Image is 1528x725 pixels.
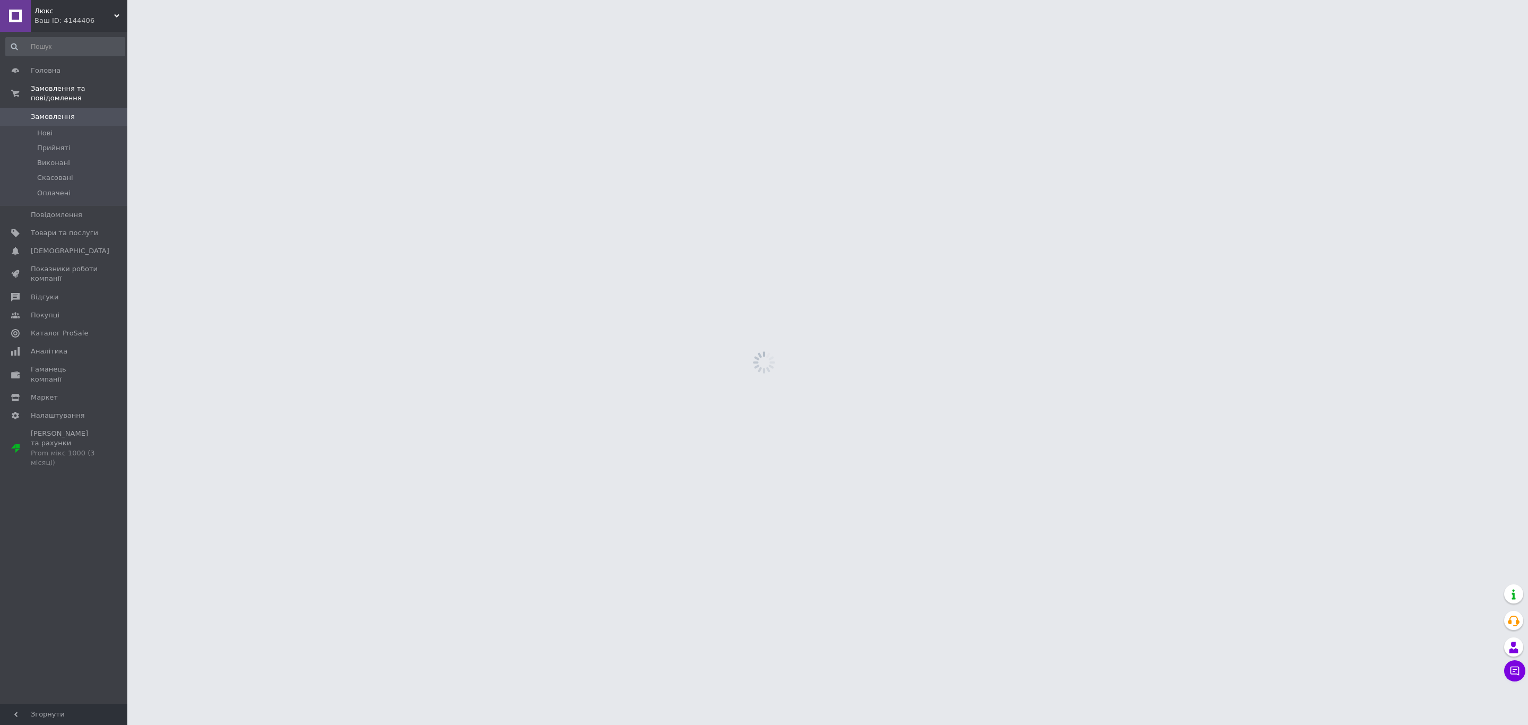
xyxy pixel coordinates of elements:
[5,37,125,56] input: Пошук
[31,210,82,220] span: Повідомлення
[31,329,88,338] span: Каталог ProSale
[37,128,53,138] span: Нові
[31,429,98,468] span: [PERSON_NAME] та рахунки
[31,365,98,384] span: Гаманець компанії
[1504,660,1525,681] button: Чат з покупцем
[34,16,127,25] div: Ваш ID: 4144406
[31,84,127,103] span: Замовлення та повідомлення
[34,6,114,16] span: Люкс
[31,264,98,283] span: Показники роботи компанії
[31,393,58,402] span: Маркет
[37,173,73,183] span: Скасовані
[31,310,59,320] span: Покупці
[37,158,70,168] span: Виконані
[31,292,58,302] span: Відгуки
[31,347,67,356] span: Аналітика
[31,112,75,122] span: Замовлення
[31,228,98,238] span: Товари та послуги
[31,66,60,75] span: Головна
[31,246,109,256] span: [DEMOGRAPHIC_DATA]
[31,411,85,420] span: Налаштування
[37,188,71,198] span: Оплачені
[37,143,70,153] span: Прийняті
[31,448,98,468] div: Prom мікс 1000 (3 місяці)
